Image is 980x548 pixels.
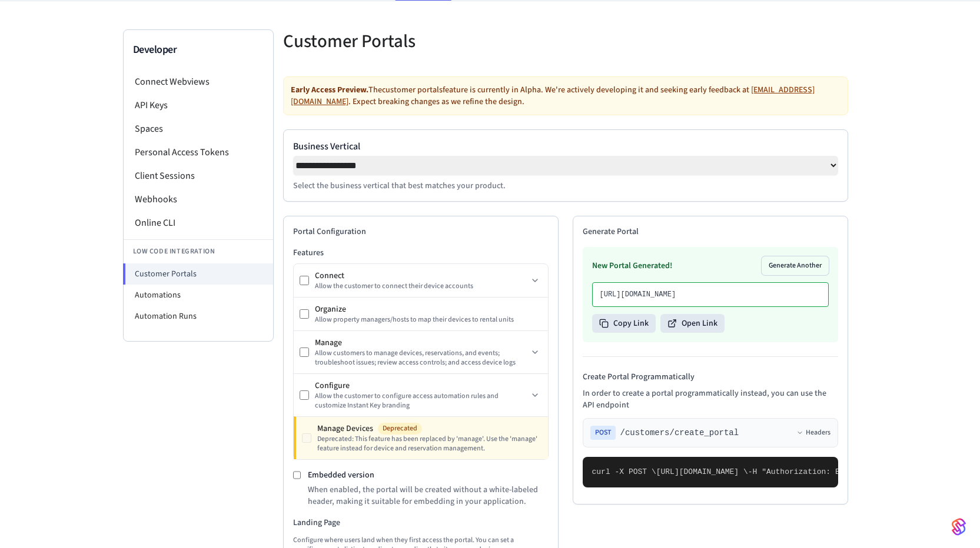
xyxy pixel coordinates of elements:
[124,70,273,93] li: Connect Webviews
[315,337,528,349] div: Manage
[748,467,968,476] span: -H "Authorization: Bearer seam_api_key_123456" \
[620,427,739,439] span: /customers/create_portal
[762,256,829,275] button: Generate Another
[293,226,549,238] h2: Portal Configuration
[590,426,616,440] span: POST
[317,435,542,453] div: Deprecated: This feature has been replaced by 'manage'. Use the 'manage' feature instead for devi...
[124,306,273,327] li: Automation Runs
[583,226,838,238] h2: Generate Portal
[291,84,368,96] strong: Early Access Preview.
[124,285,273,306] li: Automations
[660,314,725,333] button: Open Link
[124,164,273,188] li: Client Sessions
[315,303,542,315] div: Organize
[293,517,549,529] h3: Landing Page
[656,467,748,476] span: [URL][DOMAIN_NAME] \
[124,211,273,235] li: Online CLI
[317,423,542,435] div: Manage Devices
[291,84,815,108] a: [EMAIL_ADDRESS][DOMAIN_NAME]
[123,263,273,285] li: Customer Portals
[308,469,374,481] label: Embedded version
[124,93,273,117] li: API Keys
[293,139,838,153] label: Business Vertical
[600,290,821,299] p: [URL][DOMAIN_NAME]
[315,315,542,325] div: Allow property managers/hosts to map their devices to rental units
[583,371,838,383] h4: Create Portal Programmatically
[283,76,848,115] div: The customer portals feature is currently in Alpha. We're actively developing it and seeking earl...
[378,423,422,435] span: Deprecated
[283,29,559,54] h5: Customer Portals
[592,314,656,333] button: Copy Link
[315,282,528,291] div: Allow the customer to connect their device accounts
[592,260,672,272] h3: New Portal Generated!
[592,467,656,476] span: curl -X POST \
[796,428,830,437] button: Headers
[124,117,273,141] li: Spaces
[293,247,549,259] h3: Features
[315,380,528,392] div: Configure
[315,270,528,282] div: Connect
[124,239,273,263] li: Low Code Integration
[952,517,966,536] img: SeamLogoGradient.69752ec5.svg
[124,141,273,164] li: Personal Access Tokens
[583,387,838,411] p: In order to create a portal programmatically instead, you can use the API endpoint
[293,180,838,192] p: Select the business vertical that best matches your product.
[315,349,528,367] div: Allow customers to manage devices, reservations, and events; troubleshoot issues; review access c...
[124,188,273,211] li: Webhooks
[315,392,528,410] div: Allow the customer to configure access automation rules and customize Instant Key branding
[133,42,264,58] h3: Developer
[308,484,549,507] p: When enabled, the portal will be created without a white-labeled header, making it suitable for e...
